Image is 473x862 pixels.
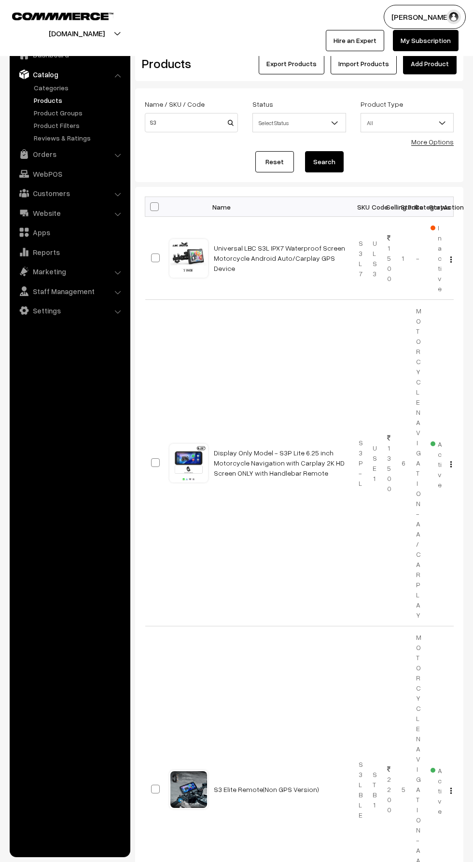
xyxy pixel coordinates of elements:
[381,217,396,300] td: 1500
[252,99,273,109] label: Status
[361,114,453,131] span: All
[410,217,425,300] td: -
[31,133,127,143] a: Reviews & Ratings
[12,66,127,83] a: Catalog
[142,56,237,71] h2: Products
[12,10,97,21] a: COMMMERCE
[381,300,396,626] td: 13500
[31,108,127,118] a: Product Groups
[252,113,346,132] span: Select Status
[12,204,127,222] a: Website
[425,197,439,217] th: Status
[396,300,410,626] td: 6
[214,244,345,272] a: Universal LBC S3L IPX7 Waterproof Screen Motorcycle Android Auto/Carplay GPS Device
[396,197,410,217] th: Stock
[393,30,459,51] a: My Subscription
[12,13,113,20] img: COMMMERCE
[12,165,127,183] a: WebPOS
[305,151,344,172] button: Search
[410,300,425,626] td: MOTORCYCLE NAVIGATION - AA/CARPLAY
[367,197,381,217] th: Code
[353,217,367,300] td: S3L7
[208,197,353,217] th: Name
[410,197,425,217] th: Category
[450,461,452,467] img: Menu
[12,302,127,319] a: Settings
[446,10,461,24] img: user
[326,30,384,51] a: Hire an Expert
[145,113,238,132] input: Name / SKU / Code
[12,184,127,202] a: Customers
[353,197,367,217] th: SKU
[411,138,454,146] a: More Options
[439,197,454,217] th: Action
[450,788,452,794] img: Menu
[259,53,324,74] button: Export Products
[384,5,466,29] button: [PERSON_NAME]
[331,53,397,74] a: Import Products
[353,300,367,626] td: S3P-L
[361,113,454,132] span: All
[214,449,345,477] a: Display Only Model - S3P Lite 6.25 inch Motorcycle Navigation with Carplay 2K HD Screen ONLY with...
[431,223,442,294] span: Inactive
[12,263,127,280] a: Marketing
[361,99,403,109] label: Product Type
[31,120,127,130] a: Product Filters
[15,21,139,45] button: [DOMAIN_NAME]
[12,283,127,300] a: Staff Management
[367,217,381,300] td: ULS3
[450,256,452,263] img: Menu
[403,53,457,74] a: Add Product
[12,224,127,241] a: Apps
[381,197,396,217] th: Selling Price
[253,114,345,131] span: Select Status
[31,95,127,105] a: Products
[12,145,127,163] a: Orders
[431,437,442,490] span: Active
[396,217,410,300] td: 1
[31,83,127,93] a: Categories
[367,300,381,626] td: USE1
[255,151,294,172] a: Reset
[12,243,127,261] a: Reports
[214,785,319,793] a: S3 Elite Remote(Non GPS Version)
[431,763,442,816] span: Active
[145,99,205,109] label: Name / SKU / Code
